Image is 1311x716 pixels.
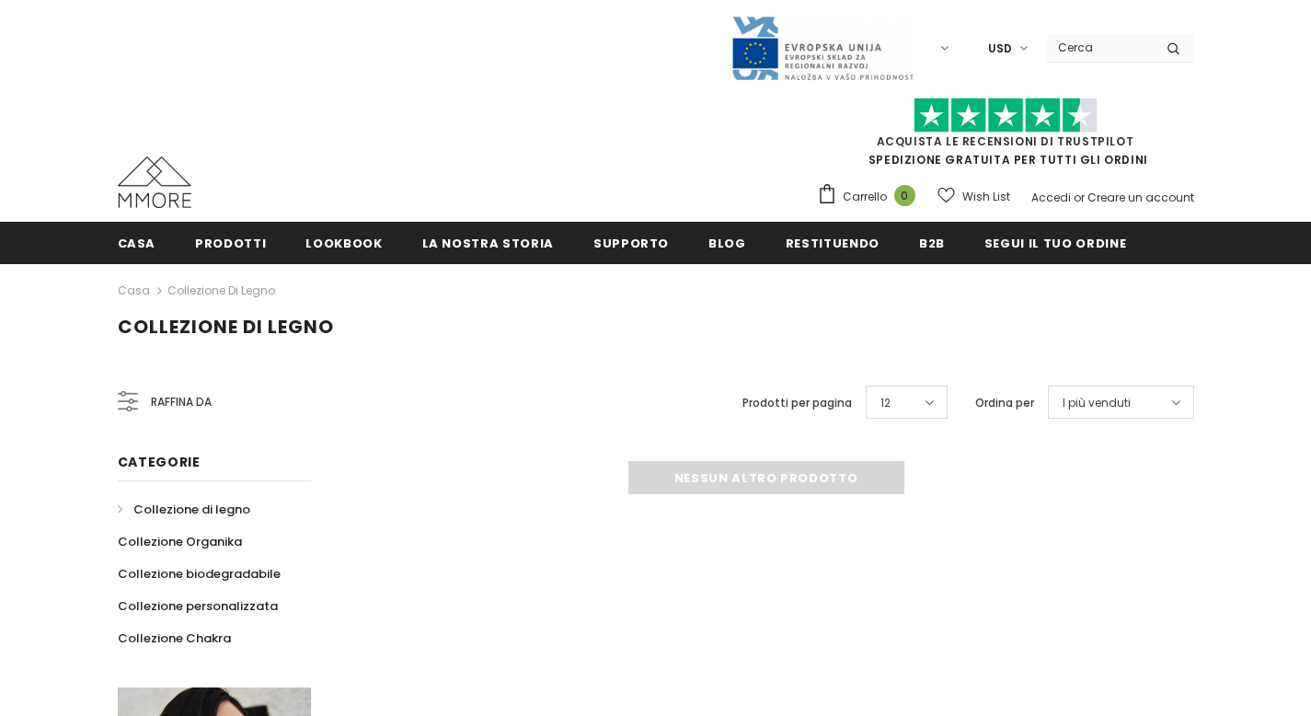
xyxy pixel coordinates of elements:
[708,235,746,252] span: Blog
[118,314,334,340] span: Collezione di legno
[988,40,1012,58] span: USD
[919,235,945,252] span: B2B
[786,222,880,263] a: Restituendo
[1031,190,1071,205] a: Accedi
[708,222,746,263] a: Blog
[118,590,278,622] a: Collezione personalizzata
[118,222,156,263] a: Casa
[1087,190,1194,205] a: Creare un account
[422,222,554,263] a: La nostra storia
[877,133,1134,149] a: Acquista le recensioni di TrustPilot
[593,235,669,252] span: supporto
[730,40,914,55] a: Javni Razpis
[118,622,231,654] a: Collezione Chakra
[730,15,914,82] img: Javni Razpis
[118,280,150,302] a: Casa
[118,156,191,208] img: Casi MMORE
[151,392,212,412] span: Raffina da
[593,222,669,263] a: supporto
[984,222,1126,263] a: Segui il tuo ordine
[817,183,925,211] a: Carrello 0
[422,235,554,252] span: La nostra storia
[195,235,266,252] span: Prodotti
[167,283,275,298] a: Collezione di legno
[919,222,945,263] a: B2B
[118,565,281,583] span: Collezione biodegradabile
[118,558,281,590] a: Collezione biodegradabile
[894,185,915,206] span: 0
[118,629,231,647] span: Collezione Chakra
[817,106,1194,167] span: SPEDIZIONE GRATUITA PER TUTTI GLI ORDINI
[195,222,266,263] a: Prodotti
[786,235,880,252] span: Restituendo
[1074,190,1085,205] span: or
[937,180,1010,213] a: Wish List
[880,394,891,412] span: 12
[305,235,382,252] span: Lookbook
[118,235,156,252] span: Casa
[914,98,1098,133] img: Fidati di Pilot Stars
[975,394,1034,412] label: Ordina per
[305,222,382,263] a: Lookbook
[118,525,242,558] a: Collezione Organika
[962,188,1010,206] span: Wish List
[118,493,250,525] a: Collezione di legno
[118,597,278,615] span: Collezione personalizzata
[118,453,201,471] span: Categorie
[843,188,887,206] span: Carrello
[1047,34,1153,61] input: Search Site
[742,394,852,412] label: Prodotti per pagina
[984,235,1126,252] span: Segui il tuo ordine
[133,501,250,518] span: Collezione di legno
[118,533,242,550] span: Collezione Organika
[1063,394,1131,412] span: I più venduti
